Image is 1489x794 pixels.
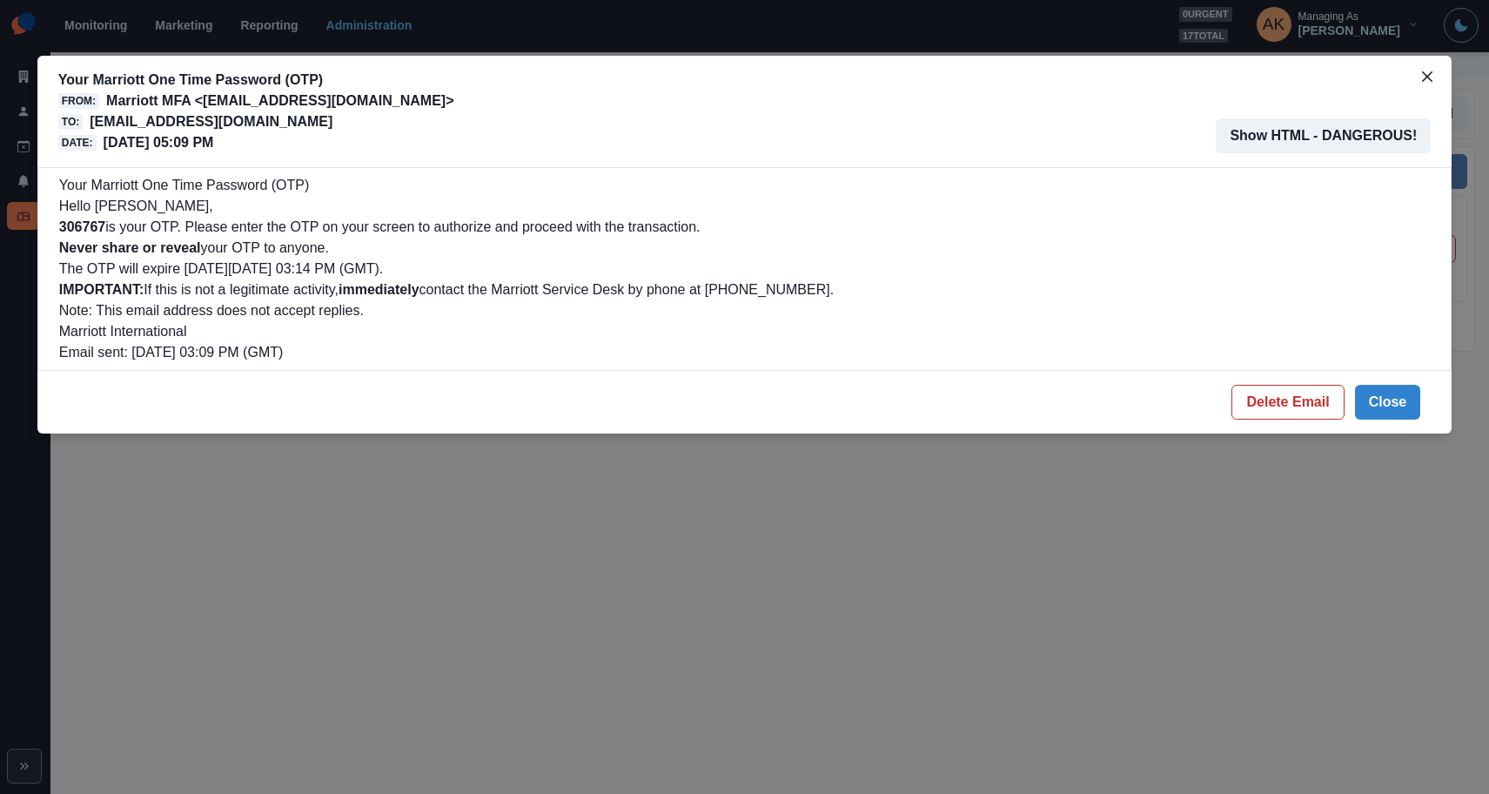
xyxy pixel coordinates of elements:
button: Show HTML - DANGEROUS! [1216,118,1431,153]
b: IMPORTANT: [59,282,144,297]
p: The OTP will expire [DATE][DATE] 03:14 PM (GMT). [59,259,1430,279]
p: [EMAIL_ADDRESS][DOMAIN_NAME] [90,111,332,132]
button: Close [1355,385,1421,420]
p: Marriott MFA <[EMAIL_ADDRESS][DOMAIN_NAME]> [106,91,453,111]
div: Your Marriott One Time Password (OTP) [59,175,1430,363]
b: Never share or reveal [59,240,201,255]
p: Your Marriott One Time Password (OTP) [58,70,454,91]
p: Note: This email address does not accept replies. [59,300,1430,321]
p: If this is not a legitimate activity, contact the Marriott Service Desk by phone at [PHONE_NUMBER]. [59,279,1430,300]
button: Delete Email [1231,385,1344,420]
span: Date: [58,135,97,151]
span: From: [58,93,99,109]
p: [DATE] 05:09 PM [104,132,214,153]
b: immediately [339,282,419,297]
p: Email sent: [DATE] 03:09 PM (GMT) [59,342,1430,363]
p: is your OTP. Please enter the OTP on your screen to authorize and proceed with the transaction. [59,217,1430,238]
button: Close [1413,63,1441,91]
p: Hello [PERSON_NAME], [59,196,1430,217]
p: Marriott International [59,321,1430,342]
b: 306767 [59,219,105,234]
span: To: [58,114,83,130]
p: your OTP to anyone. [59,238,1430,259]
